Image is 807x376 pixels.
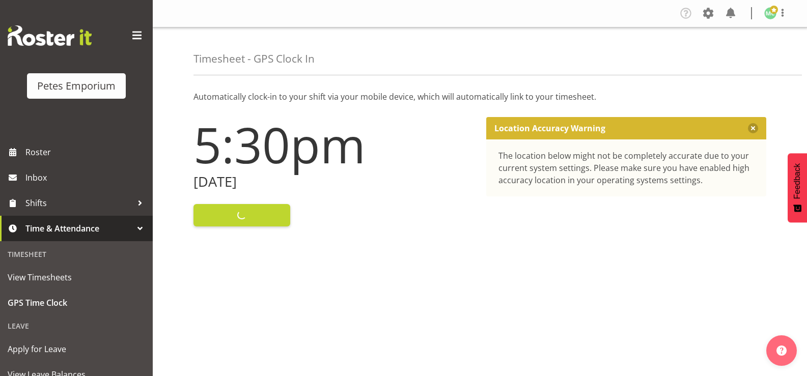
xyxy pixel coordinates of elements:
[494,123,605,133] p: Location Accuracy Warning
[776,345,787,356] img: help-xxl-2.png
[193,91,766,103] p: Automatically clock-in to your shift via your mobile device, which will automatically link to you...
[3,290,150,315] a: GPS Time Clock
[3,336,150,362] a: Apply for Leave
[8,295,145,310] span: GPS Time Clock
[25,221,132,236] span: Time & Attendance
[8,25,92,46] img: Rosterit website logo
[498,150,755,186] div: The location below might not be completely accurate due to your current system settings. Please m...
[3,265,150,290] a: View Timesheets
[193,117,474,172] h1: 5:30pm
[788,153,807,222] button: Feedback - Show survey
[8,270,145,285] span: View Timesheets
[37,78,116,94] div: Petes Emporium
[3,244,150,265] div: Timesheet
[8,341,145,357] span: Apply for Leave
[25,170,148,185] span: Inbox
[25,144,148,160] span: Roster
[3,315,150,336] div: Leave
[193,174,474,190] h2: [DATE]
[764,7,776,19] img: melissa-cowen2635.jpg
[793,163,802,199] span: Feedback
[193,53,315,65] h4: Timesheet - GPS Clock In
[748,123,758,133] button: Close message
[25,195,132,211] span: Shifts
